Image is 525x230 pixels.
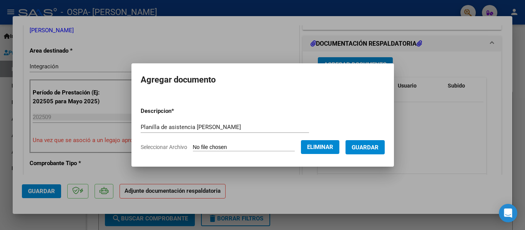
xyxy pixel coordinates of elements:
button: Eliminar [301,140,339,154]
span: Seleccionar Archivo [141,144,187,150]
h2: Agregar documento [141,73,385,87]
button: Guardar [346,140,385,154]
p: Descripcion [141,107,214,116]
span: Guardar [352,144,379,151]
span: Eliminar [307,144,333,151]
div: Open Intercom Messenger [499,204,517,222]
